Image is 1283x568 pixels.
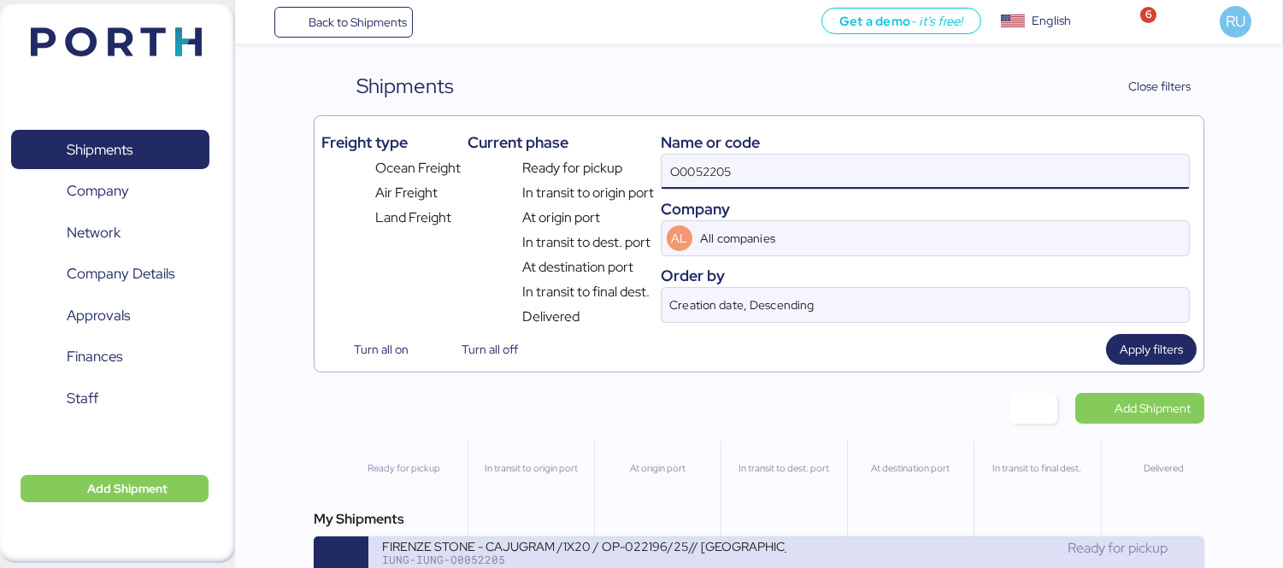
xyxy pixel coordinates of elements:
[522,257,633,278] span: At destination port
[602,461,713,476] div: At origin port
[382,538,786,553] div: FIRENZE STONE - CAJUGRAM /1X20 / OP-022196/25// [GEOGRAPHIC_DATA]- [GEOGRAPHIC_DATA] // BKG:
[375,208,451,228] span: Land Freight
[11,296,209,335] a: Approvals
[728,461,839,476] div: In transit to dest. port
[321,334,422,365] button: Turn all on
[1032,12,1071,30] div: English
[462,339,518,360] span: Turn all off
[1115,398,1191,419] span: Add Shipment
[697,221,1141,255] input: AL
[375,158,461,179] span: Ocean Freight
[67,179,129,203] span: Company
[1093,71,1204,102] button: Close filters
[522,208,600,228] span: At origin port
[67,344,122,369] span: Finances
[661,197,1190,220] div: Company
[671,229,687,248] span: AL
[661,264,1190,287] div: Order by
[1128,76,1191,97] span: Close filters
[1120,339,1183,360] span: Apply filters
[11,337,209,377] a: Finances
[314,509,1204,530] div: My Shipments
[67,138,132,162] span: Shipments
[11,172,209,211] a: Company
[855,461,966,476] div: At destination port
[522,232,650,253] span: In transit to dest. port
[21,475,209,502] button: Add Shipment
[522,158,622,179] span: Ready for pickup
[468,131,653,154] div: Current phase
[67,261,174,286] span: Company Details
[981,461,1092,476] div: In transit to final dest.
[67,220,121,245] span: Network
[1106,334,1197,365] button: Apply filters
[522,183,654,203] span: In transit to origin port
[245,8,274,37] button: Menu
[382,553,786,565] div: IUNG-IUNG-O0052205
[1109,461,1220,476] div: Delivered
[11,130,209,169] a: Shipments
[475,461,586,476] div: In transit to origin port
[1226,10,1245,32] span: RU
[661,131,1190,154] div: Name or code
[375,183,438,203] span: Air Freight
[11,378,209,418] a: Staff
[67,303,130,328] span: Approvals
[309,12,407,32] span: Back to Shipments
[11,255,209,294] a: Company Details
[87,478,168,499] span: Add Shipment
[522,307,580,327] span: Delivered
[354,339,409,360] span: Turn all on
[67,386,98,411] span: Staff
[356,71,454,102] div: Shipments
[429,334,532,365] button: Turn all off
[321,131,461,154] div: Freight type
[1068,539,1168,557] span: Ready for pickup
[348,461,460,476] div: Ready for pickup
[522,282,650,302] span: In transit to final dest.
[11,213,209,252] a: Network
[274,7,414,38] a: Back to Shipments
[1075,393,1204,424] a: Add Shipment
